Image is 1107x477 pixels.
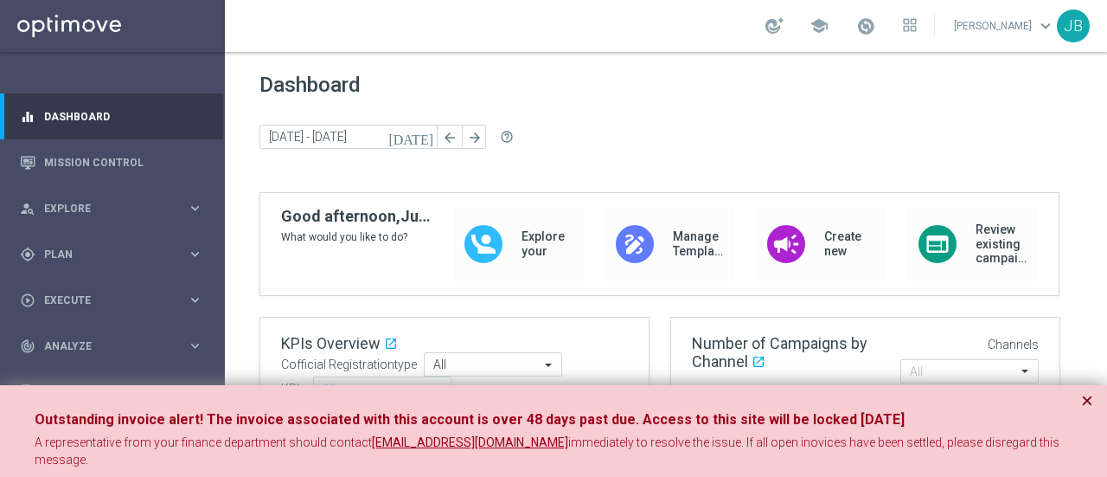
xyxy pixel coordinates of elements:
div: Explore [20,201,187,216]
i: keyboard_arrow_right [187,384,203,400]
button: gps_fixed Plan keyboard_arrow_right [19,248,204,261]
div: Data Studio [20,384,187,400]
span: Plan [44,249,187,260]
span: A representative from your finance department should contact [35,435,372,449]
div: JB [1057,10,1090,42]
strong: Outstanding invoice alert! The invoice associated with this account is over 48 days past due. Acc... [35,411,905,428]
span: keyboard_arrow_down [1036,16,1055,35]
i: equalizer [20,109,35,125]
div: Execute [20,293,187,308]
span: Analyze [44,341,187,351]
span: Explore [44,203,187,214]
i: track_changes [20,338,35,354]
button: Close [1081,390,1093,411]
span: school [809,16,829,35]
button: person_search Explore keyboard_arrow_right [19,202,204,216]
a: [EMAIL_ADDRESS][DOMAIN_NAME] [372,435,568,452]
i: play_circle_outline [20,293,35,308]
a: Mission Control [44,139,203,185]
i: keyboard_arrow_right [187,338,203,354]
a: [PERSON_NAME]keyboard_arrow_down [952,13,1057,39]
i: keyboard_arrow_right [187,200,203,216]
div: Analyze [20,338,187,354]
i: gps_fixed [20,247,35,262]
button: track_changes Analyze keyboard_arrow_right [19,339,204,353]
a: Dashboard [44,93,203,139]
i: person_search [20,201,35,216]
div: Dashboard [20,93,203,139]
button: equalizer Dashboard [19,110,204,124]
i: keyboard_arrow_right [187,246,203,262]
button: play_circle_outline Execute keyboard_arrow_right [19,293,204,307]
button: Mission Control [19,156,204,170]
i: keyboard_arrow_right [187,292,203,308]
span: Execute [44,295,187,306]
span: immediately to resolve the issue. If all open inovices have been settled, please disregard this m... [35,435,1062,467]
div: Plan [20,247,187,262]
div: Mission Control [20,139,203,185]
